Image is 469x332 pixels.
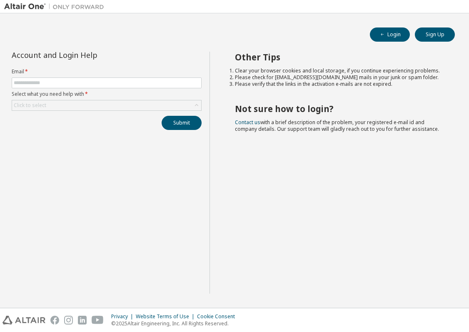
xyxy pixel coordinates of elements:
[14,102,46,109] div: Click to select
[4,2,108,11] img: Altair One
[235,74,440,81] li: Please check for [EMAIL_ADDRESS][DOMAIN_NAME] mails in your junk or spam folder.
[78,316,87,325] img: linkedin.svg
[162,116,202,130] button: Submit
[136,313,197,320] div: Website Terms of Use
[50,316,59,325] img: facebook.svg
[12,68,202,75] label: Email
[111,313,136,320] div: Privacy
[235,52,440,62] h2: Other Tips
[12,52,164,58] div: Account and Login Help
[111,320,240,327] p: © 2025 Altair Engineering, Inc. All Rights Reserved.
[235,119,439,132] span: with a brief description of the problem, your registered e-mail id and company details. Our suppo...
[235,81,440,87] li: Please verify that the links in the activation e-mails are not expired.
[415,27,455,42] button: Sign Up
[235,103,440,114] h2: Not sure how to login?
[92,316,104,325] img: youtube.svg
[235,119,260,126] a: Contact us
[197,313,240,320] div: Cookie Consent
[2,316,45,325] img: altair_logo.svg
[64,316,73,325] img: instagram.svg
[12,100,201,110] div: Click to select
[235,67,440,74] li: Clear your browser cookies and local storage, if you continue experiencing problems.
[12,91,202,97] label: Select what you need help with
[370,27,410,42] button: Login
